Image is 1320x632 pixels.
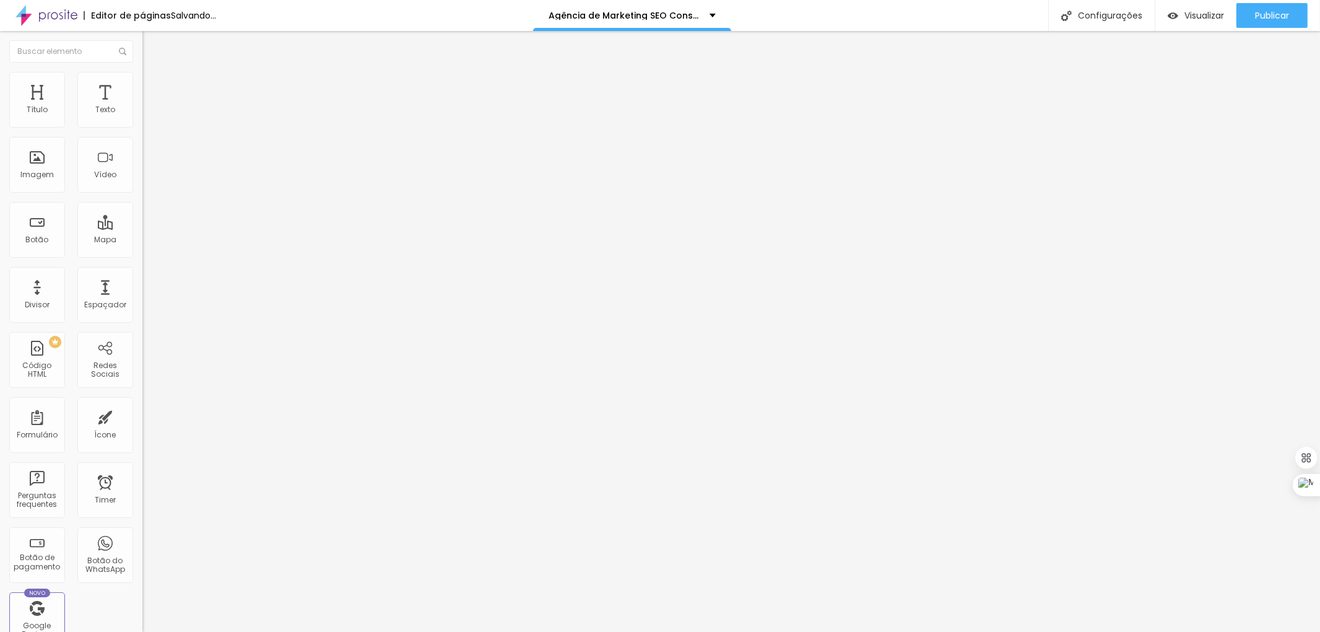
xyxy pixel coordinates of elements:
div: Imagem [20,170,54,179]
div: Botão [26,235,49,244]
span: Publicar [1255,11,1289,20]
div: Espaçador [84,301,126,309]
div: Formulário [17,431,58,439]
div: Botão de pagamento [12,553,61,571]
iframe: Editor [142,31,1320,632]
div: Botão do WhatsApp [80,556,129,574]
div: Redes Sociais [80,361,129,379]
div: Código HTML [12,361,61,379]
button: Visualizar [1155,3,1236,28]
img: Icone [1061,11,1072,21]
span: Visualizar [1184,11,1224,20]
div: Timer [95,496,116,504]
div: Texto [95,105,115,114]
p: Agência de Marketing SEO Consultor - Cambuí - [GEOGRAPHIC_DATA] [549,11,700,20]
div: Divisor [25,301,50,309]
button: Publicar [1236,3,1308,28]
div: Ícone [95,431,116,439]
div: Perguntas frequentes [12,491,61,509]
div: Título [27,105,48,114]
div: Editor de páginas [84,11,171,20]
img: view-1.svg [1168,11,1178,21]
div: Vídeo [94,170,116,179]
div: Salvando... [171,11,216,20]
div: Novo [24,589,51,597]
input: Buscar elemento [9,40,133,63]
div: Mapa [94,235,116,244]
img: Icone [119,48,126,55]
